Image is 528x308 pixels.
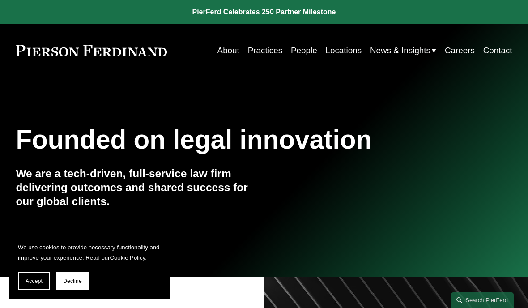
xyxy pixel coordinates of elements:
span: Decline [63,278,82,284]
p: We use cookies to provide necessary functionality and improve your experience. Read our . [18,242,161,263]
span: Accept [26,278,43,284]
a: Careers [445,42,475,59]
section: Cookie banner [9,233,170,299]
a: folder dropdown [370,42,436,59]
button: Accept [18,272,50,290]
button: Decline [56,272,89,290]
a: Contact [483,42,512,59]
a: People [291,42,317,59]
span: News & Insights [370,43,430,58]
h4: We are a tech-driven, full-service law firm delivering outcomes and shared success for our global... [16,167,264,208]
a: Locations [326,42,362,59]
a: About [217,42,239,59]
a: Practices [248,42,282,59]
a: Search this site [451,292,514,308]
a: Cookie Policy [110,254,145,261]
h1: Founded on legal innovation [16,125,429,155]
